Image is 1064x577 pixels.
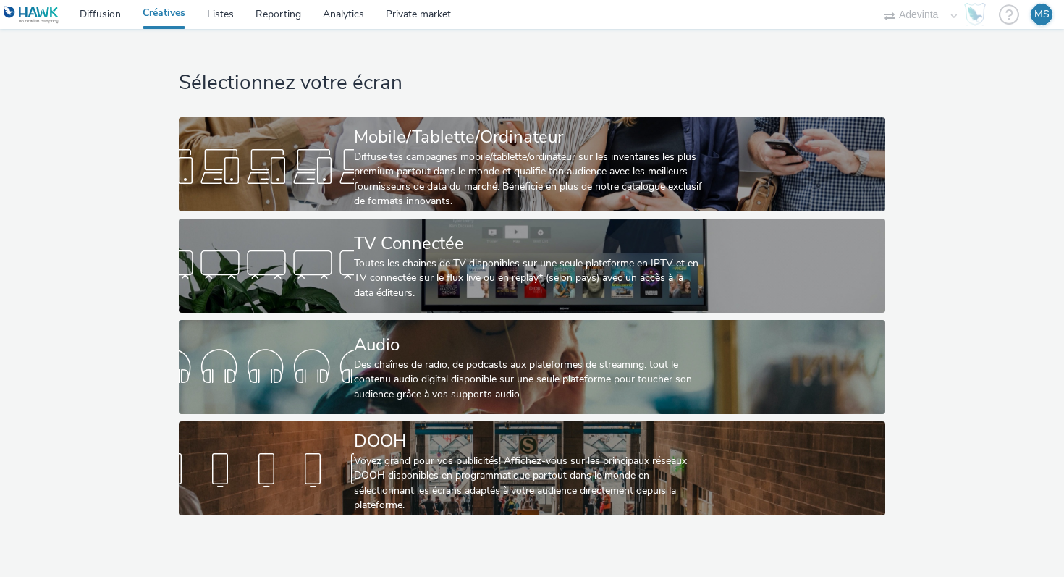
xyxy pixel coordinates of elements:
[354,429,704,454] div: DOOH
[354,358,704,402] div: Des chaînes de radio, de podcasts aux plateformes de streaming: tout le contenu audio digital dis...
[354,454,704,513] div: Voyez grand pour vos publicités! Affichez-vous sur les principaux réseaux DOOH disponibles en pro...
[179,70,884,97] h1: Sélectionnez votre écran
[179,117,884,211] a: Mobile/Tablette/OrdinateurDiffuse tes campagnes mobile/tablette/ordinateur sur les inventaires le...
[179,421,884,515] a: DOOHVoyez grand pour vos publicités! Affichez-vous sur les principaux réseaux DOOH disponibles en...
[1034,4,1050,25] div: MS
[354,256,704,300] div: Toutes les chaines de TV disponibles sur une seule plateforme en IPTV et en TV connectée sur le f...
[964,3,986,26] img: Hawk Academy
[4,6,59,24] img: undefined Logo
[179,219,884,313] a: TV ConnectéeToutes les chaines de TV disponibles sur une seule plateforme en IPTV et en TV connec...
[354,231,704,256] div: TV Connectée
[354,150,704,209] div: Diffuse tes campagnes mobile/tablette/ordinateur sur les inventaires les plus premium partout dan...
[354,332,704,358] div: Audio
[964,3,992,26] a: Hawk Academy
[354,125,704,150] div: Mobile/Tablette/Ordinateur
[179,320,884,414] a: AudioDes chaînes de radio, de podcasts aux plateformes de streaming: tout le contenu audio digita...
